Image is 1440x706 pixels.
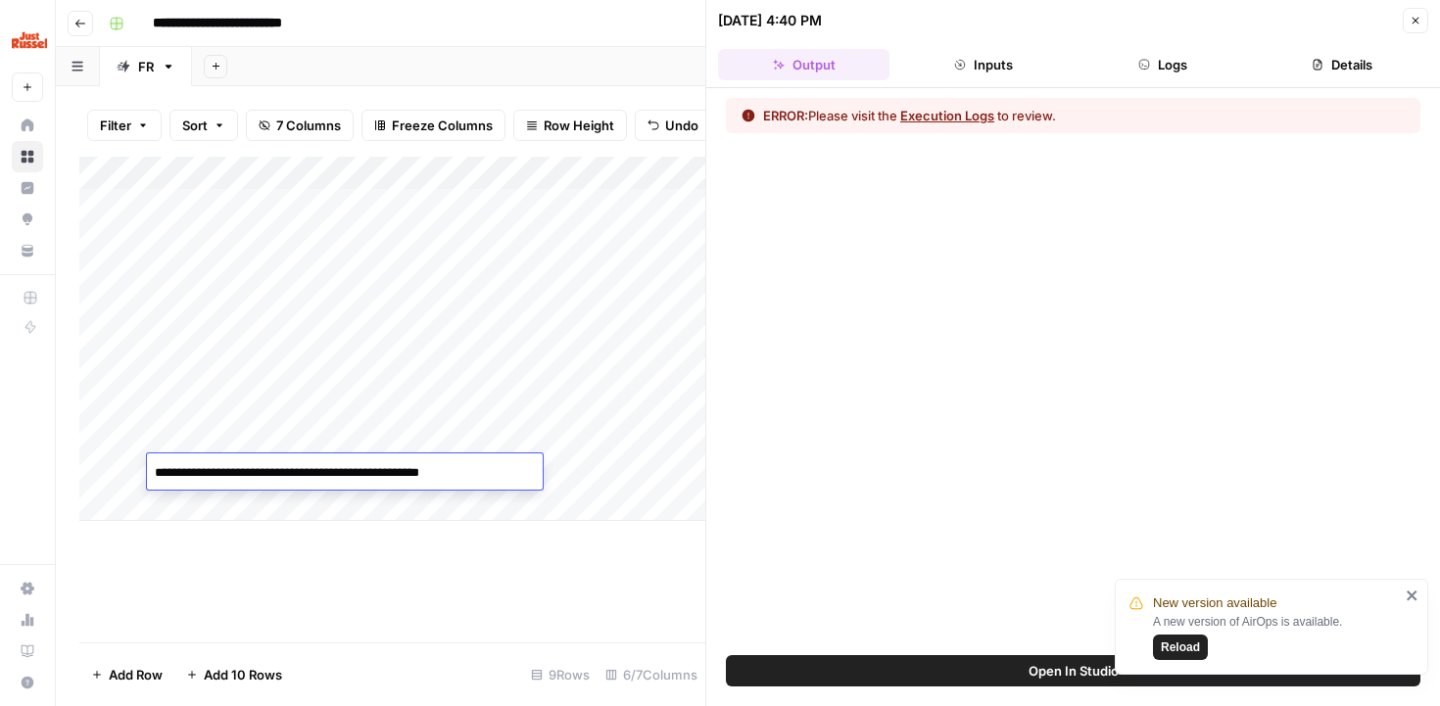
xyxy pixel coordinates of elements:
[12,16,43,65] button: Workspace: Just Russel
[1153,635,1208,660] button: Reload
[12,573,43,604] a: Settings
[109,665,163,684] span: Add Row
[900,106,994,125] button: Execution Logs
[1153,613,1400,660] div: A new version of AirOps is available.
[897,49,1069,80] button: Inputs
[138,57,154,76] div: FR
[1153,593,1276,613] span: New version available
[12,667,43,698] button: Help + Support
[763,106,1056,125] div: Please visit the to review.
[1406,588,1419,603] button: close
[12,141,43,172] a: Browse
[763,108,808,123] span: ERROR:
[12,635,43,667] a: Learning Hub
[100,47,192,86] a: FR
[523,659,598,690] div: 9 Rows
[169,110,238,141] button: Sort
[1257,49,1428,80] button: Details
[87,110,162,141] button: Filter
[182,116,208,135] span: Sort
[361,110,505,141] button: Freeze Columns
[246,110,354,141] button: 7 Columns
[726,655,1420,686] button: Open In Studio
[100,116,131,135] span: Filter
[174,659,294,690] button: Add 10 Rows
[276,116,341,135] span: 7 Columns
[12,110,43,141] a: Home
[598,659,705,690] div: 6/7 Columns
[79,659,174,690] button: Add Row
[513,110,627,141] button: Row Height
[12,235,43,266] a: Your Data
[718,49,889,80] button: Output
[718,11,822,30] div: [DATE] 4:40 PM
[12,23,47,58] img: Just Russel Logo
[12,204,43,235] a: Opportunities
[665,116,698,135] span: Undo
[204,665,282,684] span: Add 10 Rows
[544,116,614,135] span: Row Height
[392,116,493,135] span: Freeze Columns
[12,172,43,204] a: Insights
[635,110,711,141] button: Undo
[12,604,43,635] a: Usage
[1029,661,1119,681] span: Open In Studio
[1078,49,1249,80] button: Logs
[1161,638,1200,656] span: Reload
